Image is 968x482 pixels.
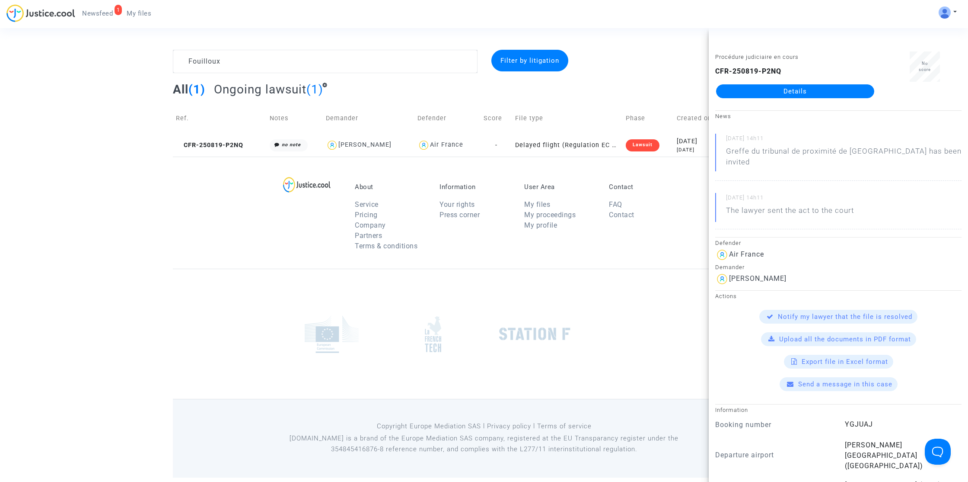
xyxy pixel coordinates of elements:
[715,272,729,286] img: icon-user.svg
[283,177,331,193] img: logo-lg.svg
[323,103,414,134] td: Demander
[338,141,392,148] div: [PERSON_NAME]
[524,221,557,229] a: My profile
[715,450,832,460] p: Departure airport
[925,439,951,465] iframe: Help Scout Beacon - Open
[127,10,151,17] span: My files
[355,231,382,240] a: Partners
[414,103,481,134] td: Defender
[524,200,550,209] a: My files
[439,211,480,219] a: Press corner
[524,183,596,191] p: User Area
[716,84,874,98] a: Details
[677,146,723,154] div: [DATE]
[726,146,962,172] p: Greffe du tribunal de proximité de [GEOGRAPHIC_DATA] has been invited
[919,61,931,72] span: No score
[609,200,622,209] a: FAQ
[524,211,576,219] a: My proceedings
[214,82,306,96] span: Ongoing lawsuit
[677,137,723,146] div: [DATE]
[729,250,764,258] div: Air France
[845,441,923,470] span: [PERSON_NAME][GEOGRAPHIC_DATA] ([GEOGRAPHIC_DATA])
[715,54,799,60] small: Procédure judiciaire en cours
[778,313,912,321] span: Notify my lawyer that the file is resolved
[802,358,888,366] span: Export file in Excel format
[481,103,512,134] td: Score
[715,248,729,262] img: icon-user.svg
[173,82,188,96] span: All
[267,103,323,134] td: Notes
[609,211,634,219] a: Contact
[287,421,681,432] p: Copyright Europe Mediation SAS l Privacy policy l Terms of service
[726,135,962,146] small: [DATE] 14h11
[715,293,737,299] small: Actions
[305,315,359,353] img: europe_commision.png
[798,380,892,388] span: Send a message in this case
[355,242,417,250] a: Terms & conditions
[779,335,911,343] span: Upload all the documents in PDF format
[499,328,570,341] img: stationf.png
[326,139,338,151] img: icon-user.svg
[715,264,745,270] small: Demander
[176,141,243,149] span: CFR-250819-P2NQ
[715,407,748,413] small: Information
[425,316,441,353] img: french_tech.png
[430,141,463,148] div: Air France
[173,103,267,134] td: Ref.
[355,211,378,219] a: Pricing
[355,221,386,229] a: Company
[512,134,623,157] td: Delayed flight (Regulation EC 261/2004)
[729,274,786,283] div: [PERSON_NAME]
[500,57,559,64] span: Filter by litigation
[939,6,951,19] img: ALV-UjV5hOg1DK_6VpdGyI3GiCsbYcKFqGYcyigr7taMTixGzq57m2O-mEoJuuWBlO_HCk8JQ1zztKhP13phCubDFpGEbboIp...
[417,139,430,151] img: icon-user.svg
[715,113,731,119] small: News
[282,142,301,148] i: no note
[495,141,497,149] span: -
[355,200,379,209] a: Service
[115,5,122,15] div: 1
[715,240,741,246] small: Defender
[715,67,781,75] b: CFR-250819-P2NQ
[512,103,623,134] td: File type
[82,10,113,17] span: Newsfeed
[609,183,681,191] p: Contact
[726,205,854,220] p: The lawyer sent the act to the court
[120,7,158,20] a: My files
[188,82,205,96] span: (1)
[623,103,674,134] td: Phase
[287,433,681,455] p: [DOMAIN_NAME] is a brand of the Europe Mediation SAS company, registered at the EU Transparancy r...
[306,82,323,96] span: (1)
[6,4,75,22] img: jc-logo.svg
[626,139,659,151] div: Lawsuit
[726,194,962,205] small: [DATE] 14h11
[674,103,726,134] td: Created on
[715,419,832,430] p: Booking number
[439,183,511,191] p: Information
[439,200,475,209] a: Your rights
[355,183,427,191] p: About
[845,420,873,428] span: YGJUAJ
[75,7,120,20] a: 1Newsfeed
